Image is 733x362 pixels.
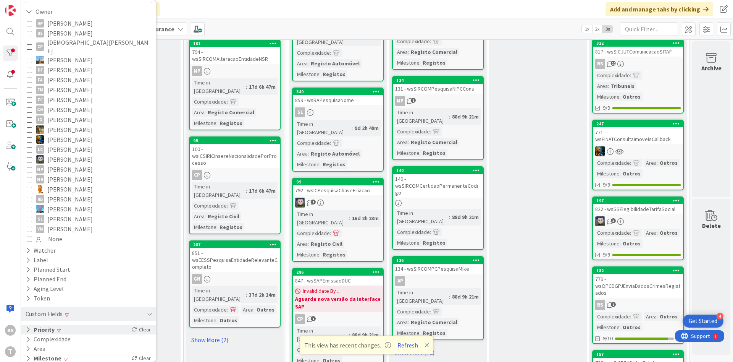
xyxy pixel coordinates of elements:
[392,166,484,250] a: 140140 - wsSIRCOMCertidaoPermanenteCodigoTime in [GEOGRAPHIC_DATA]:88d 9h 21mComplexidade:Milesto...
[255,305,276,314] div: Outros
[593,120,683,127] div: 247
[308,240,309,248] span: :
[321,160,347,169] div: Registos
[295,229,330,237] div: Complexidade
[36,106,44,114] div: GN
[227,97,228,106] span: :
[308,149,309,158] span: :
[393,257,483,264] div: 136
[293,314,383,324] div: CP
[595,216,605,226] img: LS
[593,274,683,298] div: 779 - wsOPCDGPJEnviaDadosCrimesRegistados
[311,200,316,205] span: 1
[620,323,621,331] span: :
[393,167,483,198] div: 140140 - wsSIRCOMCertidaoPermanenteCodigo
[595,59,605,69] div: BS
[596,198,683,203] div: 197
[644,229,657,237] div: Area
[350,214,381,222] div: 16d 2h 23m
[393,257,483,274] div: 136134 - wsSIRCOMPCPesquisaMike
[47,174,93,184] span: [PERSON_NAME]
[192,223,216,231] div: Milestone
[295,107,305,117] div: SL
[593,40,683,47] div: 322
[36,175,44,183] div: MR
[630,229,631,237] span: :
[47,204,93,214] span: [PERSON_NAME]
[396,78,483,83] div: 134
[192,170,202,180] div: CP
[595,169,620,178] div: Milestone
[320,160,321,169] span: :
[47,75,93,85] span: [PERSON_NAME]
[27,65,150,75] button: DF [PERSON_NAME]
[216,223,218,231] span: :
[330,49,331,57] span: :
[593,267,683,274] div: 182
[192,119,216,127] div: Milestone
[27,38,150,55] button: CP [DEMOGRAPHIC_DATA][PERSON_NAME]
[47,95,93,105] span: [PERSON_NAME]
[596,41,683,46] div: 322
[192,108,205,117] div: Area
[293,107,383,117] div: SL
[295,160,320,169] div: Milestone
[27,164,150,174] button: MP [PERSON_NAME]
[293,179,383,185] div: 99
[611,302,616,307] span: 1
[593,197,683,214] div: 197822 - wsSSElegibilidadeTarifaSocial
[321,250,347,259] div: Registos
[206,212,241,221] div: Registo Civil
[36,115,44,124] div: IO
[190,144,280,168] div: 100 - wsICSIRICInsereNacionalidadePorProcesso
[295,139,330,147] div: Complexidade
[311,316,316,321] span: 1
[190,241,280,272] div: 287851 - wsEESSPesquisaEntidadeRelevanteCompleto
[190,241,280,248] div: 287
[193,242,280,247] div: 287
[190,137,280,144] div: 95
[603,104,610,112] span: 9/9
[36,96,44,104] div: FC
[395,37,430,45] div: Complexidade
[293,88,383,95] div: 340
[47,214,93,224] span: [PERSON_NAME]
[620,239,621,248] span: :
[36,155,44,164] img: LS
[295,250,320,259] div: Milestone
[449,213,450,221] span: :
[395,318,408,326] div: Area
[393,167,483,174] div: 140
[36,42,44,51] div: CP
[630,159,631,167] span: :
[592,120,684,190] a: 247771 - wsFINATConsultaImoveisCallbackJCComplexidade:Area:OutrosMilestone:Outros9/9
[450,213,481,221] div: 88d 9h 21m
[420,149,421,157] span: :
[620,93,621,101] span: :
[408,48,409,56] span: :
[393,96,483,106] div: MP
[592,196,684,260] a: 197822 - wsSSElegibilidadeTarifaSocialLSComplexidade:Area:OutrosMilestone:Outros9/9
[396,168,483,173] div: 140
[595,146,605,156] img: JC
[449,292,450,301] span: :
[27,135,150,144] button: JC [PERSON_NAME]
[408,138,409,146] span: :
[27,95,150,105] button: FC [PERSON_NAME]
[592,39,684,114] a: 322817 - wsSICJUTComunicacaoSITAFBSComplexidade:Area:TribunaisMilestone:Outros9/9
[593,204,683,214] div: 822 - wsSSElegibilidadeTarifaSocial
[420,58,421,67] span: :
[36,29,44,37] div: BS
[16,1,35,10] span: Support
[657,312,658,321] span: :
[596,121,683,127] div: 247
[603,251,610,259] span: 9/9
[596,268,683,273] div: 182
[36,86,44,94] div: FM
[309,240,344,248] div: Registo Civil
[411,98,416,103] span: 1
[295,120,352,136] div: Time in [GEOGRAPHIC_DATA]
[47,28,93,38] span: [PERSON_NAME]
[593,300,683,310] div: BS
[192,212,205,221] div: Area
